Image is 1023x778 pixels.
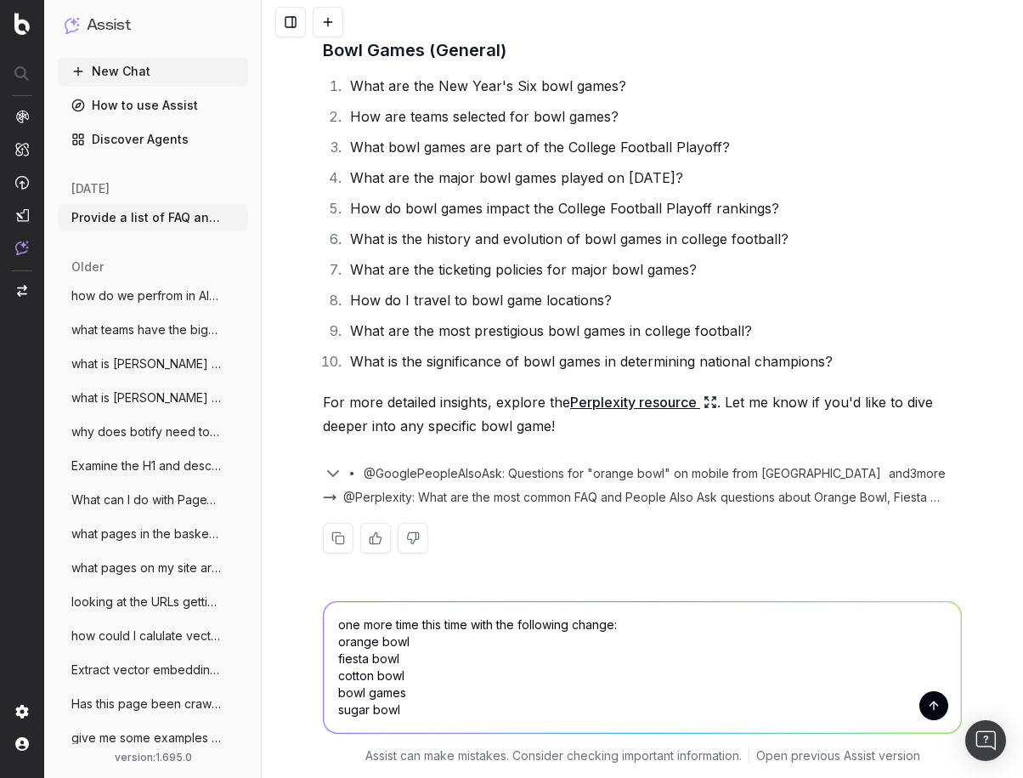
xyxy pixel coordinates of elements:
span: why does botify need to crawl from so ma [71,423,221,440]
a: How to use Assist [58,92,248,119]
li: What are the most prestigious bowl games in college football? [345,319,962,343]
li: How do bowl games impact the College Football Playoff rankings? [345,196,962,220]
button: how could I calulate vector emebedings o [58,622,248,650]
li: What are the major bowl games played on [DATE]? [345,166,962,190]
span: looking at the URLs getting a pageworker [71,593,221,610]
span: What can I do with PageWorkers to ensure [71,491,221,508]
img: Botify logo [14,13,30,35]
li: What bowl games are part of the College Football Playoff? [345,135,962,159]
span: what pages on my site are evergreen? [71,559,221,576]
img: Assist [65,17,80,33]
h1: Assist [87,14,131,37]
span: how could I calulate vector emebedings o [71,628,221,645]
button: Provide a list of FAQ and People also As [58,204,248,231]
span: Examine the H1 and descriptions on the s [71,457,221,474]
a: Open previous Assist version [756,747,920,764]
button: what pages in the basketball subfolder a [58,520,248,548]
button: what pages on my site are evergreen? [58,554,248,582]
button: what is [PERSON_NAME] share of voice for mexi [58,384,248,412]
span: @Perplexity: What are the most common FAQ and People Also Ask questions about Orange Bowl, Fiesta... [343,489,941,506]
button: @Perplexity: What are the most common FAQ and People Also Ask questions about Orange Bowl, Fiesta... [323,489,962,506]
li: What are the ticketing policies for major bowl games? [345,258,962,281]
p: For more detailed insights, explore the . Let me know if you'd like to dive deeper into any speci... [323,390,962,438]
li: What is the significance of bowl games in determining national champions? [345,349,962,373]
span: what pages in the basketball subfolder a [71,525,221,542]
span: what is [PERSON_NAME] share of voice for mexi [71,389,221,406]
button: looking at the URLs getting a pageworker [58,588,248,616]
img: Switch project [17,285,27,297]
span: what teams have the biggest rivalry with [71,321,221,338]
span: Extract vector embeddings from this page [71,662,221,679]
span: what is [PERSON_NAME] share of voice for mexi [71,355,221,372]
img: Intelligence [15,142,29,156]
p: Assist can make mistakes. Consider checking important information. [365,747,742,764]
img: Setting [15,705,29,718]
button: Examine the H1 and descriptions on the s [58,452,248,480]
span: give me some examples of tag lines I can [71,730,221,747]
img: Studio [15,208,29,222]
img: Activation [15,175,29,190]
button: what is [PERSON_NAME] share of voice for mexi [58,350,248,378]
button: What can I do with PageWorkers to ensure [58,486,248,514]
li: How do I travel to bowl game locations? [345,288,962,312]
button: what teams have the biggest rivalry with [58,316,248,344]
div: and 3 more [881,465,962,482]
button: Has this page been crawled by any AI bot [58,690,248,718]
img: My account [15,737,29,751]
span: Provide a list of FAQ and People also As [71,209,221,226]
a: Discover Agents [58,126,248,153]
button: New Chat [58,58,248,85]
button: how do we perfrom in AI for terms "how o [58,282,248,309]
button: why does botify need to crawl from so ma [58,418,248,446]
button: give me some examples of tag lines I can [58,724,248,752]
span: how do we perfrom in AI for terms "how o [71,287,221,304]
span: @GooglePeopleAlsoAsk: Questions for "orange bowl" on mobile from [GEOGRAPHIC_DATA] [364,465,881,482]
div: Open Intercom Messenger [965,720,1006,761]
span: Has this page been crawled by any AI bot [71,696,221,713]
button: Extract vector embeddings from this page [58,656,248,684]
img: Assist [15,241,29,255]
img: Analytics [15,110,29,123]
span: older [71,258,104,275]
button: Assist [65,14,241,37]
li: What is the history and evolution of bowl games in college football? [345,227,962,251]
textarea: one more time this time with the following change: orange bowl fiesta bowl cotton bowl bowl games... [324,602,961,733]
li: What are the New Year's Six bowl games? [345,74,962,98]
div: version: 1.695.0 [65,751,241,764]
h3: Bowl Games (General) [323,37,962,64]
li: How are teams selected for bowl games? [345,105,962,128]
a: Perplexity resource [570,390,717,414]
span: [DATE] [71,180,110,197]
